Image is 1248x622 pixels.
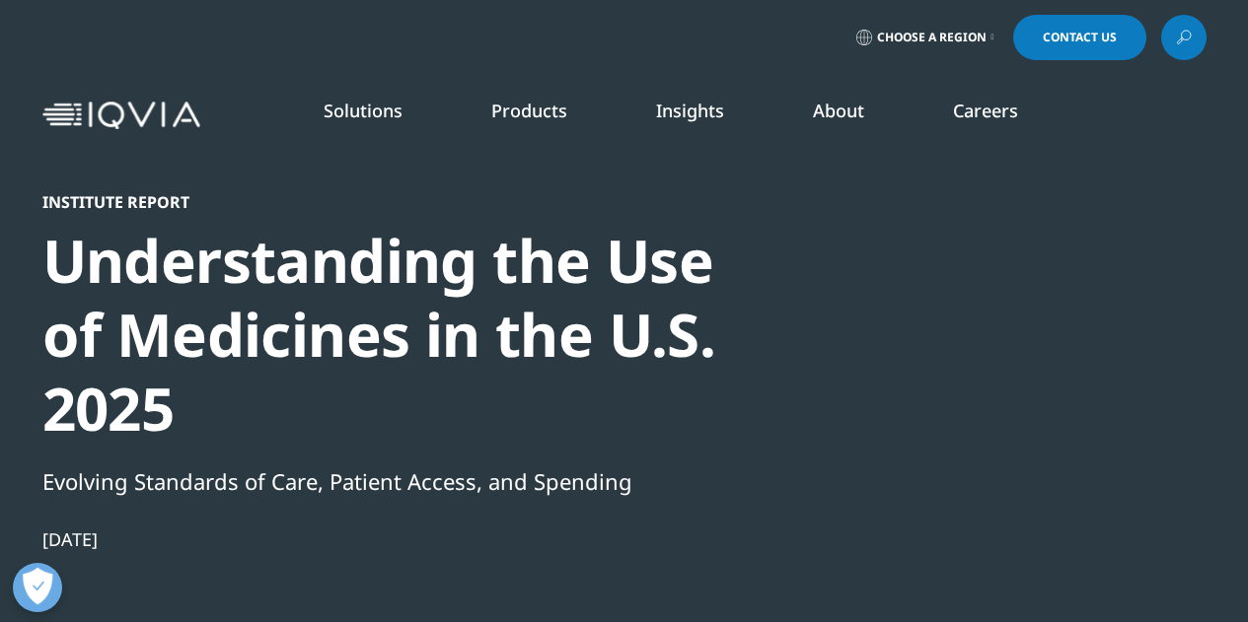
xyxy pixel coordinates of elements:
div: Evolving Standards of Care, Patient Access, and Spending [42,464,719,498]
div: Institute Report [42,192,719,212]
a: About [813,99,864,122]
img: IQVIA Healthcare Information Technology and Pharma Clinical Research Company [42,102,200,130]
nav: Primary [208,69,1207,162]
a: Insights [656,99,724,122]
a: Solutions [324,99,403,122]
a: Contact Us [1013,15,1146,60]
div: Understanding the Use of Medicines in the U.S. 2025 [42,224,719,446]
span: Choose a Region [877,30,987,45]
div: [DATE] [42,527,719,551]
a: Careers [953,99,1018,122]
button: Open Preferences [13,563,62,612]
span: Contact Us [1043,32,1117,43]
a: Products [491,99,567,122]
